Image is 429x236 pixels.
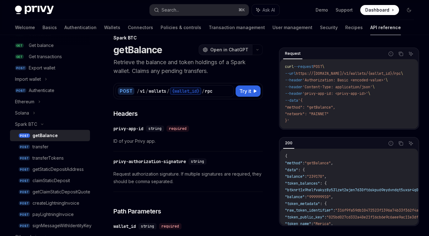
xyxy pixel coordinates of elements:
[324,215,327,220] span: :
[238,8,245,13] span: ⌘ K
[285,105,335,110] span: "method": "getBalance",
[118,87,134,95] div: POST
[10,130,90,141] a: POSTgetBalance
[29,64,55,72] div: Export wallet
[302,85,372,90] span: 'Content-Type: application/json'
[404,5,414,15] button: Toggle dark mode
[307,174,324,179] span: "239170"
[15,54,24,59] span: GET
[320,181,327,186] span: : {
[285,91,302,96] span: --header
[137,88,139,94] div: /
[161,20,201,35] a: Policies & controls
[285,208,333,213] span: "raw_token_identifier"
[19,178,30,183] span: POST
[372,85,375,90] span: \
[141,224,154,229] span: string
[298,98,302,103] span: '{
[149,88,166,94] div: wallets
[285,98,298,103] span: --data
[29,87,54,94] div: Authenticate
[387,139,395,147] button: Report incorrect code
[285,85,302,90] span: --header
[285,181,320,186] span: "token_balances"
[283,139,294,147] div: 200
[407,139,415,147] button: Ask AI
[311,221,313,226] span: :
[331,161,333,166] span: ,
[368,91,370,96] span: \
[10,164,90,175] a: POSTgetStaticDepositAddress
[10,186,90,198] a: POSTgetClaimStaticDepositQuote
[10,152,90,164] a: POSTtransferTokens
[336,7,353,13] a: Support
[205,88,212,94] div: rpc
[302,78,386,83] span: 'Authorization: Basic <encoded-value>'
[32,143,48,151] div: transfer
[202,88,204,94] div: /
[386,78,388,83] span: \
[285,167,298,172] span: "data"
[316,7,328,13] a: Demo
[320,201,327,206] span: : {
[239,87,251,95] span: Try it
[42,20,57,35] a: Basics
[32,132,58,139] div: getBalance
[15,109,29,117] div: Solana
[285,78,302,83] span: --header
[285,161,302,166] span: "method"
[162,6,179,14] div: Search...
[113,126,143,132] div: privy-app-id
[387,50,395,58] button: Report incorrect code
[32,199,79,207] div: createLightningInvoice
[64,20,97,35] a: Authentication
[305,194,307,199] span: :
[128,20,153,35] a: Connectors
[140,88,145,94] div: v1
[10,141,90,152] a: POSTtransfer
[113,137,263,145] span: ID of your Privy app.
[294,64,313,69] span: --request
[370,20,401,35] a: API reference
[333,208,335,213] span: :
[397,139,405,147] button: Copy the contents from the code block
[113,170,263,185] span: Request authorization signature. If multiple signatures are required, they should be comma separa...
[15,20,35,35] a: Welcome
[150,4,249,16] button: Search...⌘K
[170,87,201,95] div: {wallet_id}
[322,64,324,69] span: \
[15,88,26,93] span: POST
[331,194,333,199] span: ,
[32,188,90,196] div: getClaimStaticDepositQuote
[285,201,320,206] span: "token_metadata"
[159,223,182,229] div: required
[296,71,401,76] span: https://[DOMAIN_NAME]/v1/wallets/{wallet_id}/rpc
[10,175,90,186] a: POSTclaimStaticDeposit
[167,126,189,132] div: required
[345,20,363,35] a: Recipes
[167,88,169,94] div: /
[262,7,275,13] span: Ask AI
[302,91,368,96] span: 'privy-app-id: <privy-app-id>'
[10,40,90,51] a: GETGet balance
[285,71,296,76] span: --url
[113,35,263,41] div: Spark BTC
[19,201,30,206] span: POST
[148,126,162,131] span: string
[19,190,30,194] span: POST
[401,71,403,76] span: \
[10,198,90,209] a: POSTcreateLightningInvoice
[252,4,279,16] button: Ask AI
[113,44,162,55] h1: getBalance
[32,177,70,184] div: claimStaticDeposit
[307,194,331,199] span: "999999910"
[191,159,204,164] span: string
[298,167,305,172] span: : {
[10,85,90,96] a: POSTAuthenticate
[113,58,263,75] p: Retrieve the balance and token holdings of a Spark wallet. Claims any pending transfers.
[285,221,311,226] span: "token_name"
[19,167,30,172] span: POST
[113,223,136,229] div: wallet_id
[305,161,331,166] span: "getBalance"
[19,145,30,149] span: POST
